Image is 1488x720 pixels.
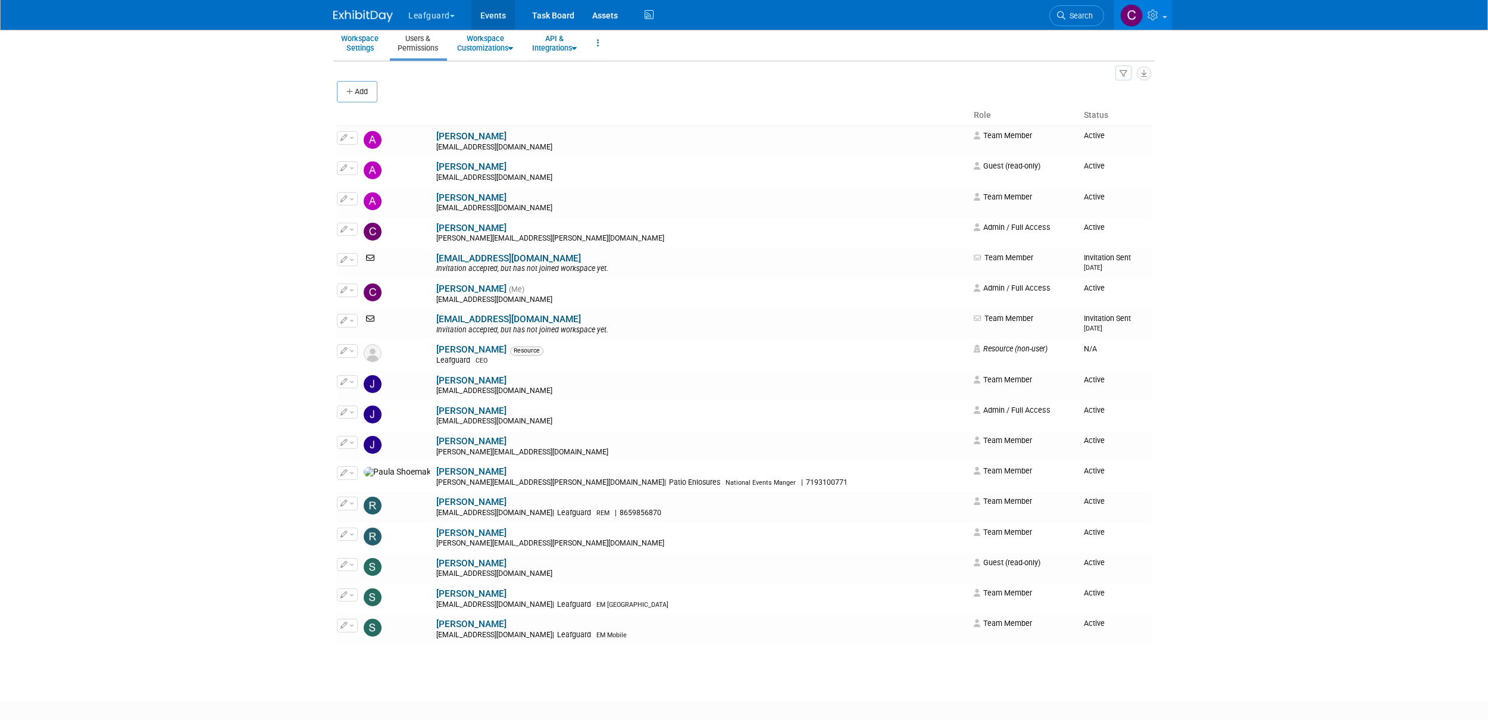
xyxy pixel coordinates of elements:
[1084,344,1097,353] span: N/A
[333,10,393,22] img: ExhibitDay
[974,558,1040,567] span: Guest (read-only)
[1084,436,1105,445] span: Active
[801,478,803,487] span: |
[1084,325,1102,332] small: [DATE]
[436,509,966,518] div: [EMAIL_ADDRESS][DOMAIN_NAME]
[1120,4,1143,27] img: Clayton Stackpole
[436,283,507,294] a: [PERSON_NAME]
[436,326,966,335] div: Invitation accepted, but has not joined workspace yet.
[974,375,1032,384] span: Team Member
[337,81,377,102] button: Add
[333,29,386,58] a: WorkspaceSettings
[364,467,430,478] img: Paula Shoemaker
[364,406,382,423] img: Jonathan Zargo
[436,131,507,142] a: [PERSON_NAME]
[364,161,382,179] img: Alfiatu Kamara
[974,406,1051,414] span: Admin / Full Access
[974,161,1040,170] span: Guest (read-only)
[1084,314,1131,332] span: Invitation Sent
[974,192,1032,201] span: Team Member
[596,509,609,517] span: REM
[1084,223,1105,232] span: Active
[1084,588,1105,597] span: Active
[364,558,382,576] img: Sasha Rosa
[436,539,966,548] div: [PERSON_NAME][EMAIL_ADDRESS][PERSON_NAME][DOMAIN_NAME]
[974,223,1051,232] span: Admin / Full Access
[436,497,507,507] a: [PERSON_NAME]
[974,253,1033,262] span: Team Member
[1084,528,1105,537] span: Active
[554,600,595,609] span: Leafguard
[436,478,966,488] div: [PERSON_NAME][EMAIL_ADDRESS][PERSON_NAME][DOMAIN_NAME]
[1084,497,1105,506] span: Active
[436,466,507,477] a: [PERSON_NAME]
[510,347,543,355] span: Resource
[1079,105,1151,126] th: Status
[974,619,1032,628] span: Team Member
[436,417,966,426] div: [EMAIL_ADDRESS][DOMAIN_NAME]
[364,375,382,393] img: Joey Egbert
[974,497,1032,506] span: Team Member
[1084,131,1105,140] span: Active
[1084,406,1105,414] span: Active
[552,631,554,639] span: |
[436,295,966,305] div: [EMAIL_ADDRESS][DOMAIN_NAME]
[364,436,382,454] img: Josh Smith
[364,131,382,149] img: Adam Santor
[436,253,581,264] a: [EMAIL_ADDRESS][DOMAIN_NAME]
[1084,375,1105,384] span: Active
[436,173,966,183] div: [EMAIL_ADDRESS][DOMAIN_NAME]
[974,588,1032,597] span: Team Member
[436,223,507,233] a: [PERSON_NAME]
[509,285,524,294] span: (Me)
[552,600,554,609] span: |
[436,375,507,386] a: [PERSON_NAME]
[436,406,507,416] a: [PERSON_NAME]
[974,436,1032,445] span: Team Member
[1084,619,1105,628] span: Active
[726,479,796,487] span: National Events Manger
[552,509,554,517] span: |
[436,234,966,244] div: [PERSON_NAME][EMAIL_ADDRESS][PERSON_NAME][DOMAIN_NAME]
[476,357,487,364] span: CEO
[436,192,507,203] a: [PERSON_NAME]
[974,314,1033,323] span: Team Member
[974,344,1048,353] span: Resource (non-user)
[364,619,382,637] img: Steven Venable
[554,631,595,639] span: Leafguard
[974,283,1051,292] span: Admin / Full Access
[364,283,382,301] img: Clayton Stackpole
[1084,466,1105,475] span: Active
[364,497,382,515] img: Robert Patterson
[364,344,382,362] img: Resource
[974,466,1032,475] span: Team Member
[436,619,507,629] a: [PERSON_NAME]
[436,204,966,213] div: [EMAIL_ADDRESS][DOMAIN_NAME]
[436,588,507,599] a: [PERSON_NAME]
[364,223,382,241] img: Chris Jarvis
[436,143,966,152] div: [EMAIL_ADDRESS][DOMAIN_NAME]
[436,631,966,640] div: [EMAIL_ADDRESS][DOMAIN_NAME]
[974,131,1032,140] span: Team Member
[596,631,627,639] span: EM Mobile
[436,356,474,364] span: Leafguard
[1049,5,1104,26] a: Search
[615,509,617,517] span: |
[436,600,966,610] div: [EMAIL_ADDRESS][DOMAIN_NAME]
[449,29,521,58] a: WorkspaceCustomizations
[436,436,507,447] a: [PERSON_NAME]
[436,569,966,579] div: [EMAIL_ADDRESS][DOMAIN_NAME]
[1084,264,1102,272] small: [DATE]
[666,478,724,487] span: Patio Enlosures
[1065,11,1093,20] span: Search
[617,509,665,517] span: 8659856870
[1084,192,1105,201] span: Active
[1084,253,1131,272] span: Invitation Sent
[664,478,666,487] span: |
[436,528,507,538] a: [PERSON_NAME]
[554,509,595,517] span: Leafguard
[974,528,1032,537] span: Team Member
[436,448,966,457] div: [PERSON_NAME][EMAIL_ADDRESS][DOMAIN_NAME]
[524,29,584,58] a: API &Integrations
[436,264,966,274] div: Invitation accepted, but has not joined workspace yet.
